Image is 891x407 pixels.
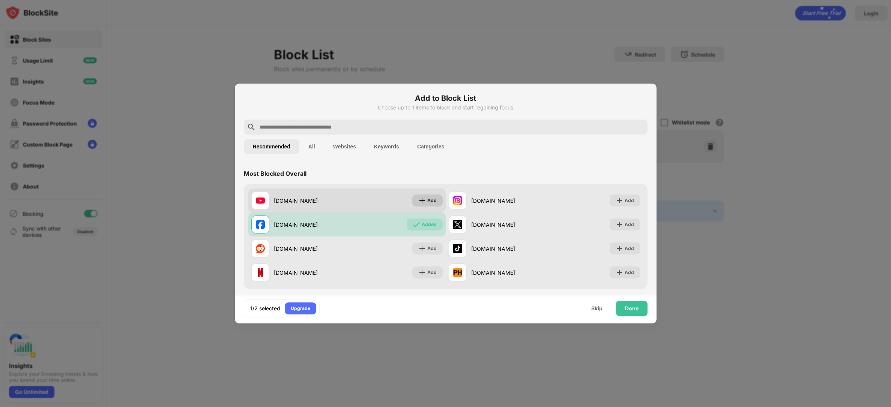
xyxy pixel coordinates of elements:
[453,244,462,253] img: favicons
[256,196,265,205] img: favicons
[625,245,634,252] div: Add
[247,123,256,132] img: search.svg
[365,139,408,154] button: Keywords
[244,170,307,177] div: Most Blocked Overall
[625,221,634,228] div: Add
[299,139,324,154] button: All
[422,221,437,228] div: Added
[591,305,603,311] div: Skip
[427,245,437,252] div: Add
[250,305,280,312] div: 1/2 selected
[244,105,648,111] div: Choose up to 1 items to block and start regaining focus
[244,93,648,104] h6: Add to Block List
[324,139,365,154] button: Websites
[453,268,462,277] img: favicons
[274,269,347,277] div: [DOMAIN_NAME]
[625,269,634,276] div: Add
[256,244,265,253] img: favicons
[471,245,544,253] div: [DOMAIN_NAME]
[625,197,634,204] div: Add
[244,139,299,154] button: Recommended
[427,269,437,276] div: Add
[256,268,265,277] img: favicons
[453,220,462,229] img: favicons
[274,197,347,205] div: [DOMAIN_NAME]
[471,269,544,277] div: [DOMAIN_NAME]
[427,197,437,204] div: Add
[408,139,453,154] button: Categories
[453,196,462,205] img: favicons
[625,305,639,311] div: Done
[471,221,544,229] div: [DOMAIN_NAME]
[274,245,347,253] div: [DOMAIN_NAME]
[274,221,347,229] div: [DOMAIN_NAME]
[256,220,265,229] img: favicons
[471,197,544,205] div: [DOMAIN_NAME]
[291,305,310,312] div: Upgrade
